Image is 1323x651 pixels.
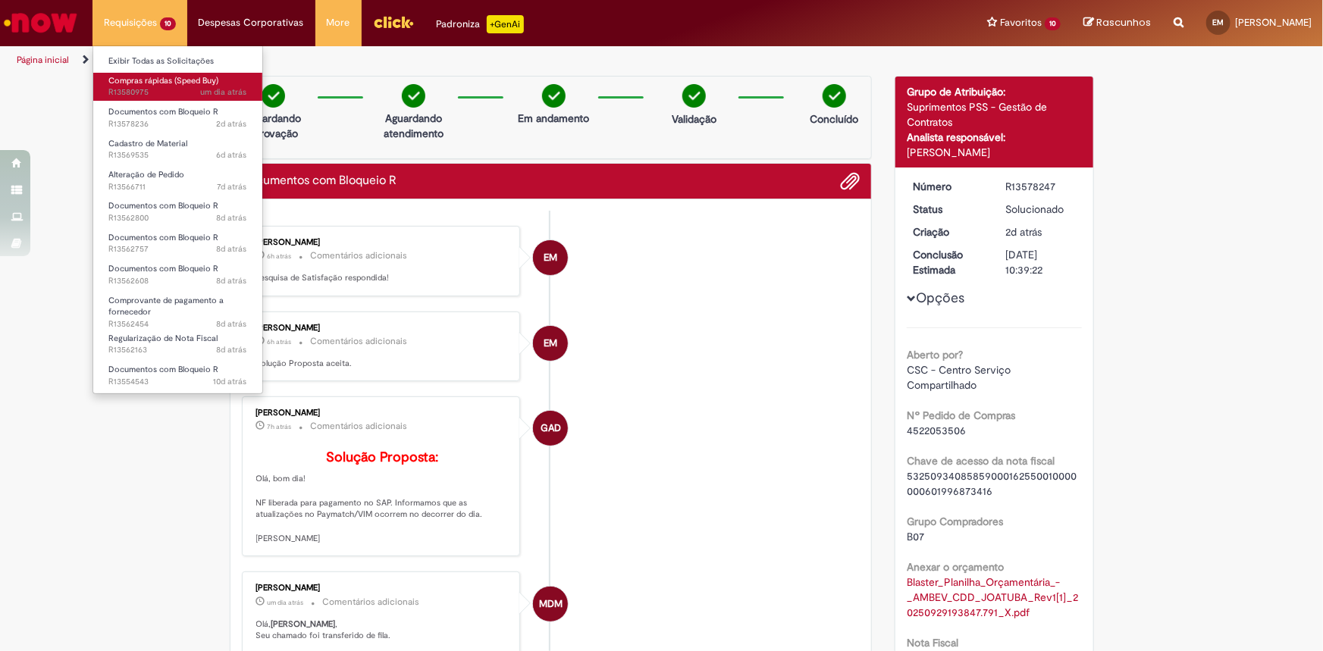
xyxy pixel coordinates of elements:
[907,348,963,361] b: Aberto por?
[17,54,69,66] a: Página inicial
[377,111,450,141] p: Aguardando atendimento
[907,530,924,543] span: B07
[93,261,262,289] a: Aberto R13562608 : Documentos com Bloqueio R
[907,454,1055,468] b: Chave de acesso da nota fiscal
[907,636,958,649] b: Nota Fiscal
[901,179,995,194] dt: Número
[93,198,262,226] a: Aberto R13562800 : Documentos com Bloqueio R
[2,8,80,38] img: ServiceNow
[268,252,292,261] time: 01/10/2025 08:56:17
[214,376,247,387] span: 10d atrás
[907,363,1014,392] span: CSC - Centro Serviço Compartilhado
[907,408,1015,422] b: Nº Pedido de Compras
[214,376,247,387] time: 22/09/2025 11:22:58
[533,587,568,621] div: MARCIO DE MELO NICOLAU
[217,243,247,255] span: 8d atrás
[541,410,561,446] span: GAD
[217,243,247,255] time: 24/09/2025 12:04:49
[901,202,995,217] dt: Status
[217,275,247,286] time: 24/09/2025 11:40:48
[323,596,420,609] small: Comentários adicionais
[217,344,247,355] span: 8d atrás
[907,424,966,437] span: 4522053506
[823,84,846,108] img: check-circle-green.png
[907,575,1078,619] a: Download de Blaster_Planilha_Orçamentária_-_AMBEV_CDD_JOATUBA_Rev1[1]_20250929193847.791_X.pdf
[108,86,247,99] span: R13580975
[268,598,304,607] time: 30/09/2025 10:54:06
[268,337,292,346] time: 01/10/2025 08:56:08
[1006,247,1077,277] div: [DATE] 10:39:22
[93,167,262,195] a: Aberto R13566711 : Alteração de Pedido
[93,293,262,325] a: Aberto R13562454 : Comprovante de pagamento a fornecedor
[11,46,870,74] ul: Trilhas de página
[108,232,218,243] span: Documentos com Bloqueio R
[108,376,247,388] span: R13554543
[242,174,397,188] h2: Documentos com Bloqueio R Histórico de tíquete
[840,171,860,191] button: Adicionar anexos
[217,344,247,355] time: 24/09/2025 10:34:48
[487,15,524,33] p: +GenAi
[907,515,1003,528] b: Grupo Compradores
[326,449,438,466] b: Solução Proposta:
[810,111,858,127] p: Concluído
[1006,224,1077,239] div: 29/09/2025 16:39:19
[92,45,263,394] ul: Requisições
[1096,15,1151,30] span: Rascunhos
[217,149,247,161] span: 6d atrás
[901,247,995,277] dt: Conclusão Estimada
[108,138,187,149] span: Cadastro de Material
[271,618,336,630] b: [PERSON_NAME]
[533,411,568,446] div: Gabriela Alves De Souza
[217,212,247,224] time: 24/09/2025 12:16:10
[1006,179,1077,194] div: R13578247
[327,15,350,30] span: More
[907,469,1077,498] span: 53250934085859000162550010000000601996873416
[217,118,247,130] span: 2d atrás
[256,450,509,544] p: Olá, bom dia! NF liberada para pagamento no SAP. Informamos que as atualizações no Paymatch/VIM o...
[160,17,176,30] span: 10
[907,130,1082,145] div: Analista responsável:
[108,169,184,180] span: Alteração de Pedido
[1006,225,1042,239] span: 2d atrás
[108,200,218,211] span: Documentos com Bloqueio R
[1235,16,1312,29] span: [PERSON_NAME]
[311,335,408,348] small: Comentários adicionais
[682,84,706,108] img: check-circle-green.png
[542,84,566,108] img: check-circle-green.png
[201,86,247,98] time: 30/09/2025 11:38:50
[217,318,247,330] time: 24/09/2025 11:18:17
[1000,15,1042,30] span: Favoritos
[108,106,218,117] span: Documentos com Bloqueio R
[311,420,408,433] small: Comentários adicionais
[907,84,1082,99] div: Grupo de Atribuição:
[373,11,414,33] img: click_logo_yellow_360x200.png
[108,118,247,130] span: R13578236
[217,318,247,330] span: 8d atrás
[268,337,292,346] span: 6h atrás
[539,586,563,622] span: MDM
[1083,16,1151,30] a: Rascunhos
[108,263,218,274] span: Documentos com Bloqueio R
[108,243,247,255] span: R13562757
[93,136,262,164] a: Aberto R13569535 : Cadastro de Material
[544,239,557,276] span: EM
[907,99,1082,130] div: Suprimentos PSS - Gestão de Contratos
[533,326,568,361] div: Erika Mayane Oliveira Miranda
[217,275,247,286] span: 8d atrás
[108,344,247,356] span: R13562163
[907,145,1082,160] div: [PERSON_NAME]
[108,149,247,161] span: R13569535
[218,181,247,192] time: 25/09/2025 13:50:06
[108,364,218,375] span: Documentos com Bloqueio R
[108,275,247,287] span: R13562608
[256,358,509,370] p: Solução Proposta aceita.
[217,149,247,161] time: 26/09/2025 09:56:28
[311,249,408,262] small: Comentários adicionais
[199,15,304,30] span: Despesas Corporativas
[256,584,509,593] div: [PERSON_NAME]
[533,240,568,275] div: Erika Mayane Oliveira Miranda
[256,408,509,418] div: [PERSON_NAME]
[93,104,262,132] a: Aberto R13578236 : Documentos com Bloqueio R
[108,295,224,318] span: Comprovante de pagamento a fornecedor
[268,422,292,431] time: 01/10/2025 08:26:04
